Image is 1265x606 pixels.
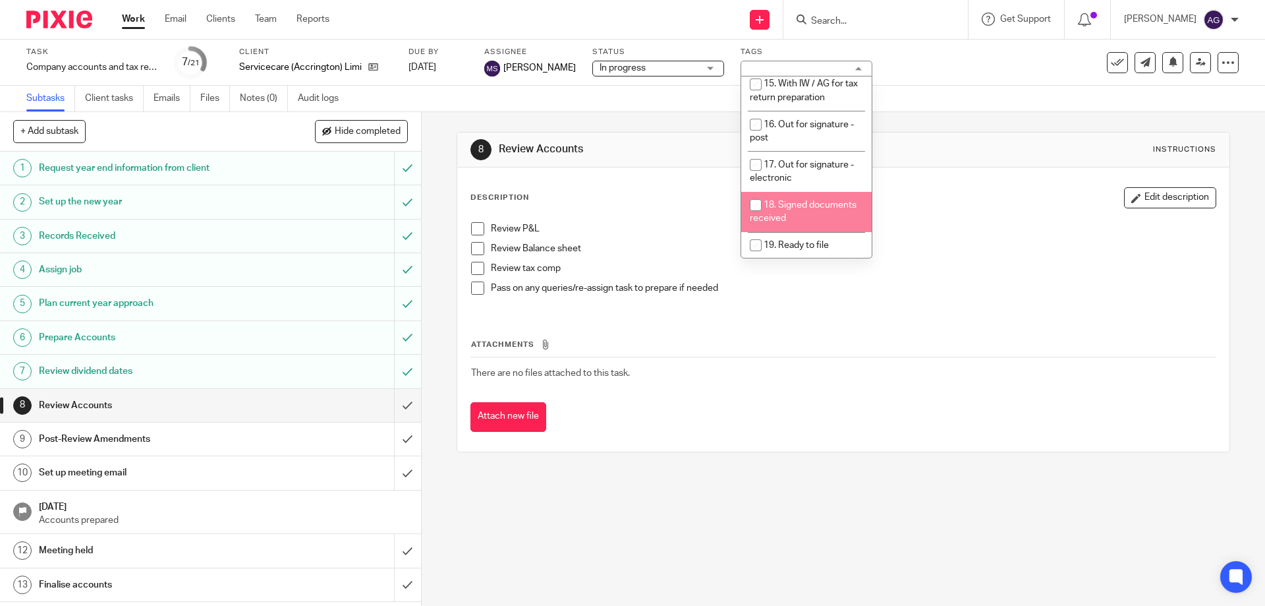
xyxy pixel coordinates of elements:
small: /21 [188,59,200,67]
button: Hide completed [315,120,408,142]
p: [PERSON_NAME] [1124,13,1196,26]
a: Team [255,13,277,26]
p: Description [470,193,529,203]
h1: Review Accounts [39,396,267,415]
div: 7 [13,362,32,380]
h1: Review dividend dates [39,361,267,381]
div: 10 [13,464,32,482]
div: 6 [13,328,32,347]
div: Instructions [1153,144,1216,155]
span: Get Support [1000,15,1051,24]
h1: Finalise accounts [39,575,267,595]
h1: Post-Review Amendments [39,429,267,449]
label: Status [592,47,724,57]
button: + Add subtask [13,120,86,142]
p: Review tax comp [491,262,1215,275]
p: Review P&L [491,222,1215,235]
h1: Set up meeting email [39,463,267,483]
h1: Review Accounts [499,142,872,156]
div: 9 [13,430,32,448]
a: Work [122,13,145,26]
p: Review Balance sheet [491,242,1215,255]
div: 13 [13,576,32,594]
img: Pixie [26,11,92,28]
h1: Set up the new year [39,192,267,212]
div: 8 [470,139,492,160]
label: Tags [741,47,872,57]
p: Servicecare (Accrington) Limited [239,61,362,74]
p: Accounts prepared [39,514,408,527]
h1: Request year end information from client [39,158,267,178]
a: Client tasks [85,86,144,111]
span: 18. Signed documents received [750,200,857,224]
h1: Assign job [39,260,267,280]
h1: [DATE] [39,497,408,514]
span: 15. With IW / AG for tax return preparation [750,79,858,102]
h1: Meeting held [39,541,267,561]
button: Attach new file [470,402,546,432]
a: Clients [206,13,235,26]
a: Files [200,86,230,111]
span: [DATE] [408,63,436,72]
div: 1 [13,159,32,177]
h1: Records Received [39,226,267,246]
span: Hide completed [335,127,401,137]
h1: Plan current year approach [39,293,267,313]
div: 7 [182,55,200,70]
a: Audit logs [298,86,349,111]
div: 8 [13,396,32,415]
label: Assignee [484,47,576,57]
span: Attachments [471,341,534,348]
span: 17. Out for signature - electronic [750,160,854,183]
div: 2 [13,193,32,212]
span: 16. Out for signature - post [750,120,854,143]
img: svg%3E [1203,9,1224,30]
div: 12 [13,541,32,560]
label: Client [239,47,392,57]
span: 19. Ready to file [764,241,829,250]
div: 4 [13,260,32,279]
div: Company accounts and tax return [26,61,158,74]
label: Due by [408,47,468,57]
p: Pass on any queries/re-assign task to prepare if needed [491,282,1215,295]
a: Emails [154,86,190,111]
a: Notes (0) [240,86,288,111]
div: 5 [13,295,32,313]
span: There are no files attached to this task. [471,369,630,378]
input: Search [810,16,928,28]
h1: Prepare Accounts [39,328,267,348]
span: In progress [600,63,646,73]
div: 3 [13,227,32,245]
a: Email [165,13,186,26]
span: [PERSON_NAME] [503,61,576,75]
label: Task [26,47,158,57]
img: svg%3E [484,61,500,76]
a: Reports [296,13,329,26]
button: Edit description [1124,187,1216,208]
a: Subtasks [26,86,75,111]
